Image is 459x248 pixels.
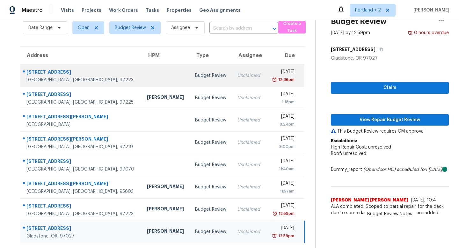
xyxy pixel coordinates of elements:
[336,116,444,124] span: View Repair Budget Review
[147,228,185,236] div: [PERSON_NAME]
[26,144,137,150] div: [GEOGRAPHIC_DATA], [GEOGRAPHIC_DATA], 97219
[272,77,277,83] img: Overdue Alarm Icon
[331,18,387,25] h2: Budget Review
[271,225,294,233] div: [DATE]
[271,158,295,166] div: [DATE]
[195,139,227,146] div: Budget Review
[271,69,295,77] div: [DATE]
[272,210,277,217] img: Overdue Alarm Icon
[237,184,261,190] div: Unclaimed
[331,55,449,62] div: Gladstone, OR 97027
[331,139,357,143] b: Escalations:
[142,47,190,64] th: HPM
[331,114,449,126] button: View Repair Budget Review
[26,158,137,166] div: [STREET_ADDRESS]
[109,7,138,13] span: Work Orders
[195,229,227,235] div: Budget Review
[277,233,294,239] div: 12:59pm
[363,167,396,172] i: (Opendoor HQ)
[78,25,90,31] span: Open
[271,202,295,210] div: [DATE]
[147,206,185,214] div: [PERSON_NAME]
[271,91,295,99] div: [DATE]
[237,72,261,79] div: Unclaimed
[26,99,137,106] div: [GEOGRAPHIC_DATA], [GEOGRAPHIC_DATA], 97225
[271,99,295,105] div: 1:18pm
[237,162,261,168] div: Unclaimed
[397,167,442,172] i: scheduled for: [DATE]
[20,47,142,64] th: Address
[26,211,137,217] div: [GEOGRAPHIC_DATA], [GEOGRAPHIC_DATA], 97223
[209,24,260,33] input: Search by address
[277,210,295,217] div: 12:59pm
[278,21,306,33] button: Create a Task
[195,206,227,213] div: Budget Review
[271,188,295,194] div: 11:57am
[237,139,261,146] div: Unclaimed
[26,113,137,121] div: [STREET_ADDRESS][PERSON_NAME]
[355,7,381,13] span: Portland + 2
[271,121,295,128] div: 8:24pm
[331,145,391,150] span: High Repair Cost: unresolved
[195,95,227,101] div: Budget Review
[237,206,261,213] div: Unclaimed
[26,121,137,128] div: [GEOGRAPHIC_DATA]
[199,7,241,13] span: Geo Assignments
[272,233,277,239] img: Overdue Alarm Icon
[271,166,295,172] div: 11:40am
[411,198,436,202] span: [DATE], 10:4
[195,117,227,123] div: Budget Review
[26,233,137,239] div: Gladstone, OR, 97027
[331,46,375,53] h5: [STREET_ADDRESS]
[336,84,444,92] span: Claim
[232,47,266,64] th: Assignee
[171,25,190,31] span: Assignee
[270,24,279,33] button: Open
[271,135,295,143] div: [DATE]
[195,162,227,168] div: Budget Review
[281,20,302,35] span: Create a Task
[277,77,295,83] div: 12:36pm
[237,229,261,235] div: Unclaimed
[266,47,304,64] th: Due
[331,30,370,36] div: [DATE] by 12:59pm
[115,25,146,31] span: Budget Review
[147,94,185,102] div: [PERSON_NAME]
[271,143,295,150] div: 9:00pm
[26,77,137,83] div: [GEOGRAPHIC_DATA], [GEOGRAPHIC_DATA], 97223
[147,183,185,191] div: [PERSON_NAME]
[146,8,159,12] span: Tasks
[271,180,295,188] div: [DATE]
[411,7,449,13] span: [PERSON_NAME]
[195,184,227,190] div: Budget Review
[82,7,101,13] span: Projects
[331,197,408,203] span: [PERSON_NAME] [PERSON_NAME]
[195,72,227,79] div: Budget Review
[331,166,449,173] div: Dummy_report
[237,95,261,101] div: Unclaimed
[61,7,74,13] span: Visits
[331,82,449,94] button: Claim
[331,128,449,135] p: This Budget Review requires GM approval
[28,25,53,31] span: Date Range
[26,136,137,144] div: [STREET_ADDRESS][PERSON_NAME]
[26,225,137,233] div: [STREET_ADDRESS]
[237,117,261,123] div: Unclaimed
[167,7,192,13] span: Properties
[363,211,416,217] span: Budget Review Notes
[331,203,449,216] span: ALA completed. Scoped to partial repair for the deck due to some damages. All other scopes are ad...
[26,69,137,77] div: [STREET_ADDRESS]
[190,47,232,64] th: Type
[26,91,137,99] div: [STREET_ADDRESS]
[26,188,137,195] div: [GEOGRAPHIC_DATA], [GEOGRAPHIC_DATA], 95603
[26,203,137,211] div: [STREET_ADDRESS]
[26,166,137,172] div: [GEOGRAPHIC_DATA], [GEOGRAPHIC_DATA], 97070
[22,7,43,13] span: Maestro
[408,30,413,36] img: Overdue Alarm Icon
[413,30,449,36] div: 0 hours overdue
[331,151,366,156] span: Roof: unresolved
[271,113,295,121] div: [DATE]
[375,44,384,55] button: Copy Address
[26,180,137,188] div: [STREET_ADDRESS][PERSON_NAME]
